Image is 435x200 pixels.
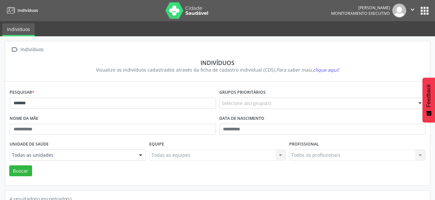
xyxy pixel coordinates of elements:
[422,78,435,122] button: Feedback - Mostrar pesquisa
[12,152,132,158] span: Todas as unidades
[392,4,406,17] img: img
[419,5,430,17] button: apps
[219,87,266,98] label: Grupos prioritários
[5,5,38,16] a: Indivíduos
[406,4,419,17] button: 
[18,8,38,13] span: Indivíduos
[10,45,19,54] i: 
[289,139,319,150] label: Profissional
[331,5,390,11] div: [PERSON_NAME]
[313,67,339,73] span: clique aqui!
[426,84,432,107] span: Feedback
[276,67,339,73] i: Para saber mais,
[10,87,34,98] label: Pesquisar
[14,66,421,73] div: Visualize os indivíduos cadastrados através da ficha de cadastro individual (CDS).
[10,139,49,150] label: Unidade de saúde
[222,100,271,107] span: Selecione o(s) grupo(s)
[10,45,45,54] a:  Indivíduos
[10,114,38,124] label: Nome da mãe
[219,114,264,124] label: Data de nascimento
[19,45,45,54] div: Indivíduos
[149,139,164,150] label: Equipe
[409,6,416,13] i: 
[9,165,32,177] button: Buscar
[14,59,421,66] div: Indivíduos
[2,23,35,36] a: Indivíduos
[331,11,390,16] span: Monitoramento Executivo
